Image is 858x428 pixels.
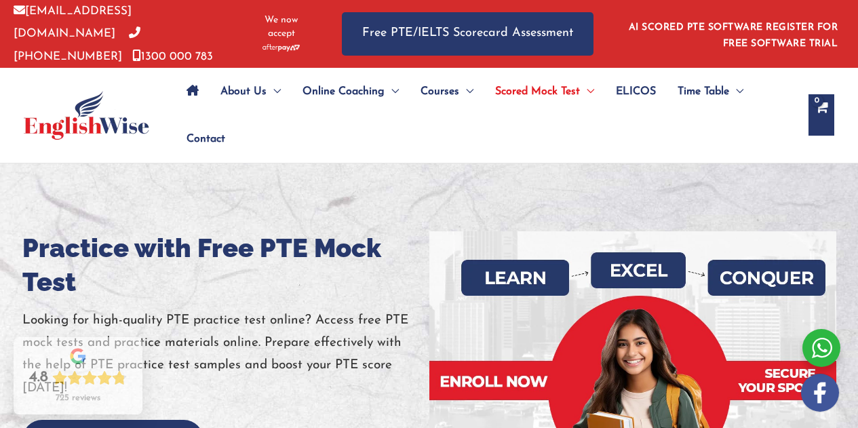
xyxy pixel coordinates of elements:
[254,14,308,41] span: We now accept
[678,68,729,115] span: Time Table
[24,91,149,140] img: cropped-ew-logo
[220,68,267,115] span: About Us
[616,68,656,115] span: ELICOS
[14,28,140,62] a: [PHONE_NUMBER]
[14,5,132,39] a: [EMAIL_ADDRESS][DOMAIN_NAME]
[187,115,225,163] span: Contact
[342,12,593,55] a: Free PTE/IELTS Scorecard Assessment
[29,368,48,387] div: 4.8
[484,68,605,115] a: Scored Mock TestMenu Toggle
[29,368,127,387] div: Rating: 4.8 out of 5
[56,393,100,404] div: 725 reviews
[808,94,834,136] a: View Shopping Cart, empty
[605,68,667,115] a: ELICOS
[667,68,754,115] a: Time TableMenu Toggle
[621,12,844,56] aside: Header Widget 1
[729,68,743,115] span: Menu Toggle
[303,68,385,115] span: Online Coaching
[292,68,410,115] a: Online CoachingMenu Toggle
[801,374,839,412] img: white-facebook.png
[132,51,213,62] a: 1300 000 783
[410,68,484,115] a: CoursesMenu Toggle
[629,22,838,49] a: AI SCORED PTE SOFTWARE REGISTER FOR FREE SOFTWARE TRIAL
[267,68,281,115] span: Menu Toggle
[176,68,795,163] nav: Site Navigation: Main Menu
[22,231,429,299] h1: Practice with Free PTE Mock Test
[385,68,399,115] span: Menu Toggle
[495,68,580,115] span: Scored Mock Test
[22,309,429,400] p: Looking for high-quality PTE practice test online? Access free PTE mock tests and practice materi...
[421,68,459,115] span: Courses
[262,44,300,52] img: Afterpay-Logo
[176,115,225,163] a: Contact
[580,68,594,115] span: Menu Toggle
[459,68,473,115] span: Menu Toggle
[210,68,292,115] a: About UsMenu Toggle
